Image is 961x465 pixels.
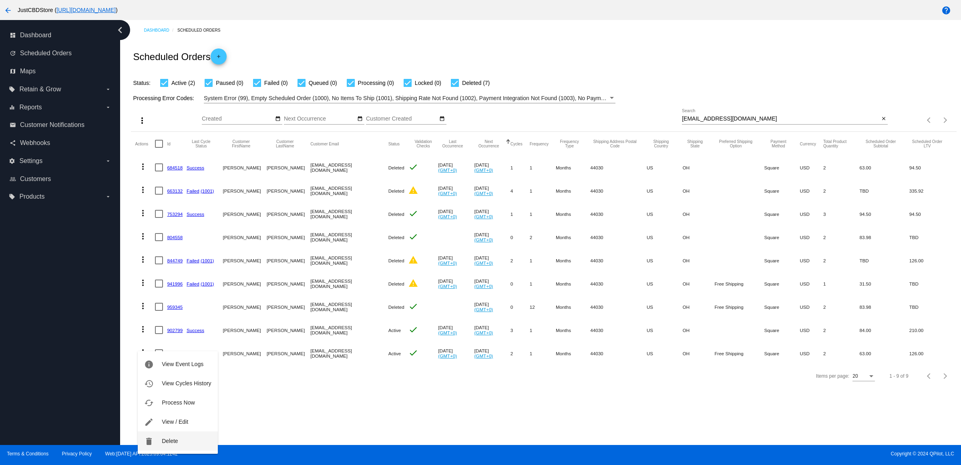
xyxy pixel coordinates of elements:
[144,398,154,408] mat-icon: cached
[144,360,154,369] mat-icon: info
[162,361,203,367] span: View Event Logs
[162,399,195,406] span: Process Now
[162,438,178,444] span: Delete
[162,419,188,425] span: View / Edit
[144,379,154,389] mat-icon: history
[144,437,154,446] mat-icon: delete
[162,380,211,386] span: View Cycles History
[144,417,154,427] mat-icon: edit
